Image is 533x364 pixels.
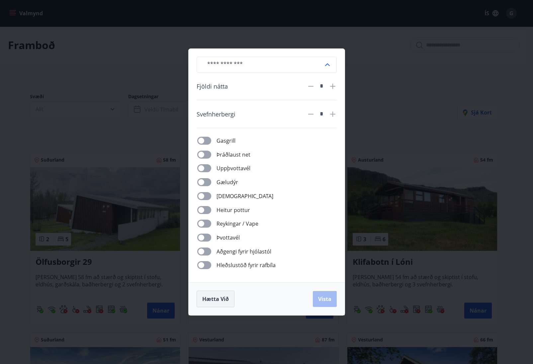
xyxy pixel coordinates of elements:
span: Hleðslustöð fyrir rafbíla [217,261,276,269]
span: [DEMOGRAPHIC_DATA] [217,192,273,200]
span: Þvottavél [217,234,240,242]
span: Uppþvottavél [217,164,250,172]
span: Svefnherbergi [197,110,235,118]
span: Aðgengi fyrir hjólastól [217,248,271,255]
span: Reykingar / Vape [217,220,258,228]
span: Gæludýr [217,178,238,186]
span: Gasgrill [217,137,235,145]
span: Þráðlaust net [217,151,250,159]
span: Heitur pottur [217,206,250,214]
button: Hætta við [197,291,234,307]
span: Hætta við [202,295,229,303]
span: Fjöldi nátta [197,82,228,91]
